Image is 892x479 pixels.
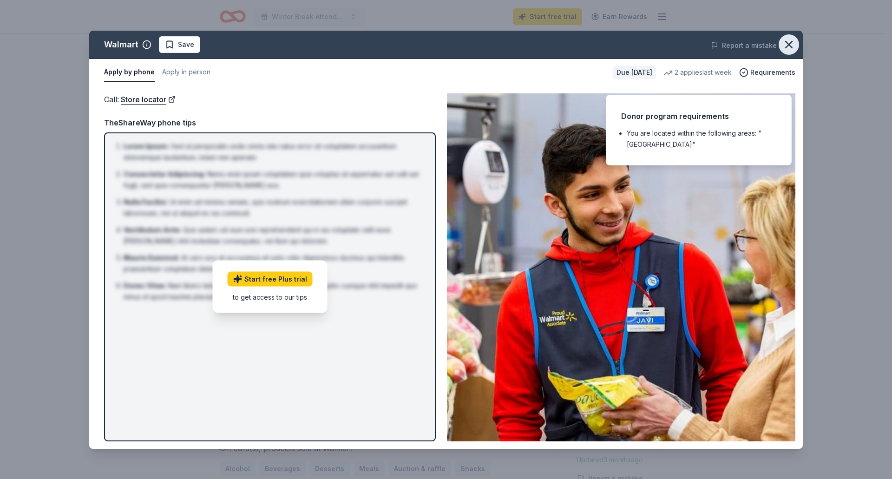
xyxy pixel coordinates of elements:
[711,40,777,51] button: Report a mistake
[613,66,656,79] div: Due [DATE]
[104,37,138,52] div: Walmart
[124,254,179,262] span: Mauris Euismod :
[162,63,210,82] button: Apply in person
[124,141,422,163] li: Sed ut perspiciatis unde omnis iste natus error sit voluptatem accusantium doloremque laudantium,...
[447,93,795,441] img: Image for Walmart
[124,169,422,191] li: Nemo enim ipsam voluptatem quia voluptas sit aspernatur aut odit aut fugit, sed quia consequuntur...
[121,93,176,105] a: Store locator
[124,282,166,289] span: Donec Vitae :
[124,280,422,302] li: Nam libero tempore, cum soluta nobis est eligendi optio cumque nihil impedit quo minus id quod ma...
[104,93,436,105] div: Call :
[124,198,168,206] span: Nulla Facilisi :
[750,67,795,78] span: Requirements
[627,128,776,150] li: You are located within the following areas: "[GEOGRAPHIC_DATA]"
[124,197,422,219] li: Ut enim ad minima veniam, quis nostrum exercitationem ullam corporis suscipit laboriosam, nisi ut...
[124,224,422,247] li: Quis autem vel eum iure reprehenderit qui in ea voluptate velit esse [PERSON_NAME] nihil molestia...
[621,110,776,122] div: Donor program requirements
[228,292,313,302] div: to get access to our tips
[228,272,313,287] a: Start free Plus trial
[104,63,155,82] button: Apply by phone
[178,39,194,50] span: Save
[663,67,732,78] div: 2 applies last week
[739,67,795,78] button: Requirements
[124,252,422,275] li: At vero eos et accusamus et iusto odio dignissimos ducimus qui blanditiis praesentium voluptatum ...
[124,142,169,150] span: Lorem Ipsum :
[124,170,205,178] span: Consectetur Adipiscing :
[104,117,436,129] div: TheShareWay phone tips
[124,226,181,234] span: Vestibulum Ante :
[159,36,200,53] button: Save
